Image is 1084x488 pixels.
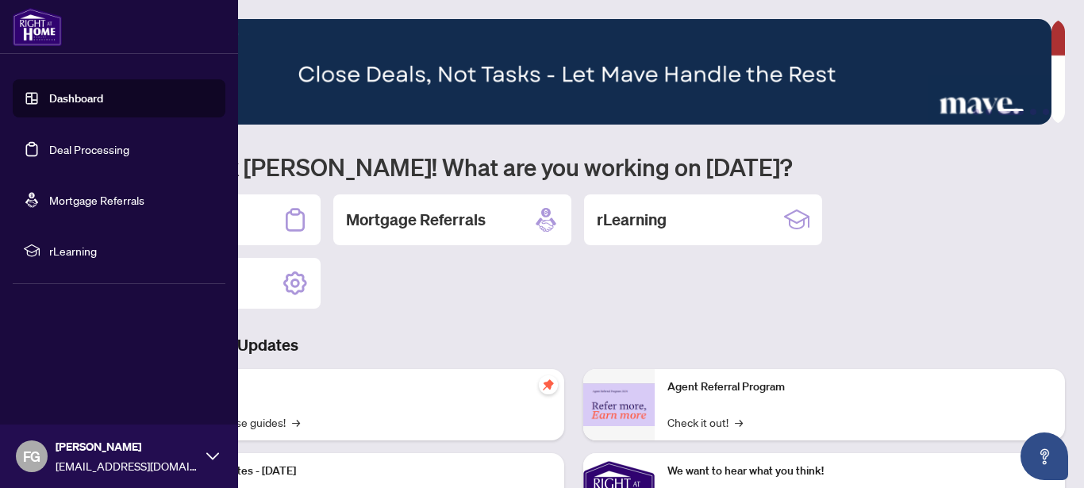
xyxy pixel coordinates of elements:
p: Platform Updates - [DATE] [167,463,552,480]
button: 1 [973,109,979,115]
span: rLearning [49,242,214,259]
button: 5 [1043,109,1049,115]
h2: Mortgage Referrals [346,209,486,231]
span: [PERSON_NAME] [56,438,198,455]
span: [EMAIL_ADDRESS][DOMAIN_NAME] [56,457,198,475]
a: Mortgage Referrals [49,193,144,207]
span: → [735,413,743,431]
img: logo [13,8,62,46]
p: Agent Referral Program [667,378,1052,396]
img: Agent Referral Program [583,383,655,427]
button: 2 [986,109,992,115]
button: 3 [998,109,1024,115]
h2: rLearning [597,209,667,231]
a: Dashboard [49,91,103,106]
button: 4 [1030,109,1036,115]
h3: Brokerage & Industry Updates [83,334,1065,356]
img: Slide 2 [83,19,1051,125]
span: FG [23,445,40,467]
h1: Welcome back [PERSON_NAME]! What are you working on [DATE]? [83,152,1065,182]
span: pushpin [539,375,558,394]
button: Open asap [1021,432,1068,480]
span: → [292,413,300,431]
p: Self-Help [167,378,552,396]
a: Deal Processing [49,142,129,156]
p: We want to hear what you think! [667,463,1052,480]
a: Check it out!→ [667,413,743,431]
